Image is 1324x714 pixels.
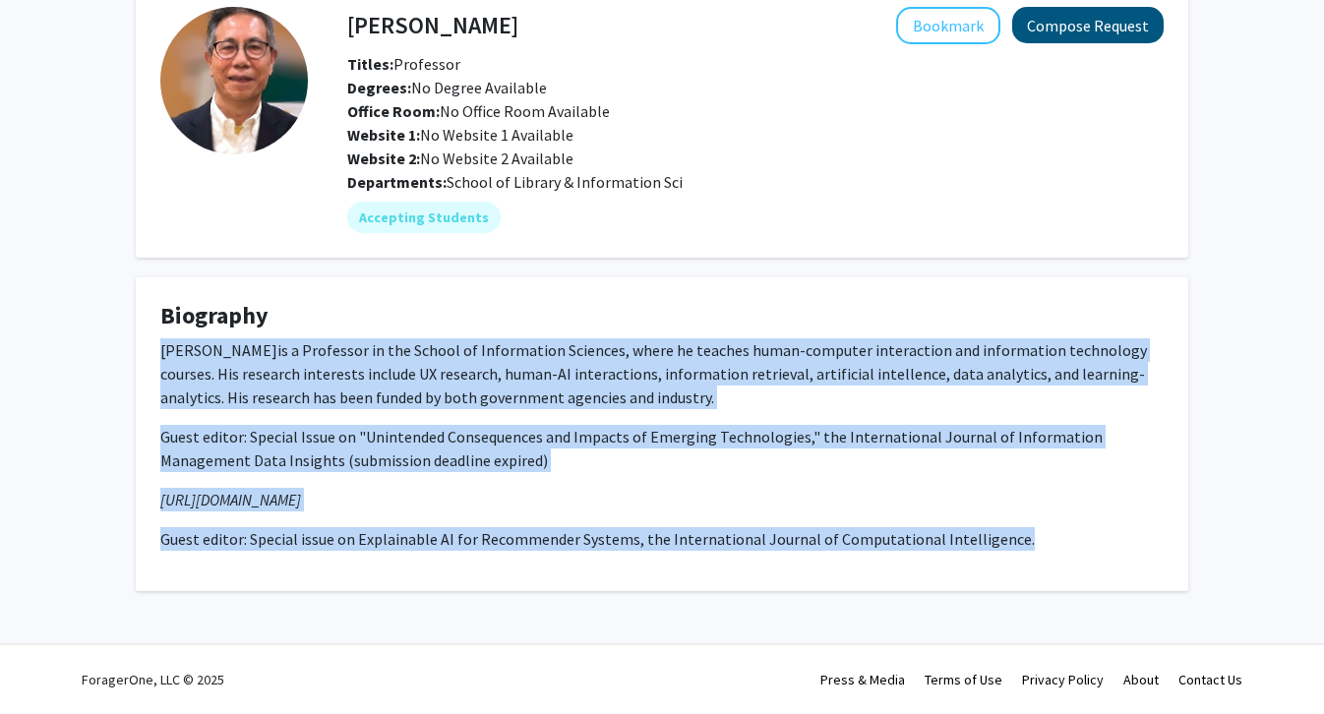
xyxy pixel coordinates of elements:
span: School of Library & Information Sci [447,172,683,192]
span: No Office Room Available [347,101,610,121]
b: Website 2: [347,149,420,168]
span: No Website 1 Available [347,125,573,145]
button: Add Xiangmin Zhang to Bookmarks [896,7,1000,44]
span: Professor [347,54,460,74]
a: Terms of Use [925,671,1002,688]
h4: [PERSON_NAME] [347,7,518,43]
a: About [1123,671,1159,688]
button: Compose Request to Xiangmin Zhang [1012,7,1164,43]
b: Departments: [347,172,447,192]
em: [URL][DOMAIN_NAME] [160,490,301,509]
p: is a Professor in the School of Information Sciences, where he teaches human-computer interaction... [160,338,1164,409]
b: Degrees: [347,78,411,97]
b: Titles: [347,54,393,74]
span: [PERSON_NAME] [160,340,277,360]
b: Website 1: [347,125,420,145]
h4: Biography [160,302,1164,330]
span: No Degree Available [347,78,547,97]
p: Guest editor: Special Issue on "Unintended Consequences and Impacts of Emerging Technologies," th... [160,425,1164,472]
span: No Website 2 Available [347,149,573,168]
mat-chip: Accepting Students [347,202,501,233]
p: Guest editor: Special issue on Explainable AI for Recommender Systems, the International Journal ... [160,527,1164,551]
b: Office Room: [347,101,440,121]
a: Privacy Policy [1022,671,1104,688]
iframe: Chat [15,625,84,699]
a: Contact Us [1178,671,1242,688]
img: Profile Picture [160,7,308,154]
div: ForagerOne, LLC © 2025 [82,645,224,714]
a: Press & Media [820,671,905,688]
